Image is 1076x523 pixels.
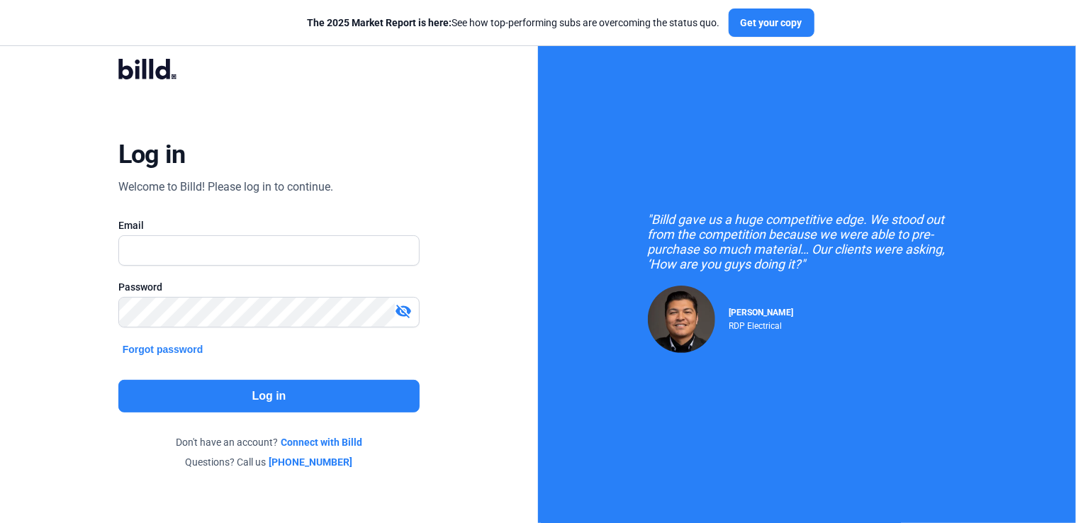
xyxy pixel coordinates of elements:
span: [PERSON_NAME] [729,308,794,317]
div: "Billd gave us a huge competitive edge. We stood out from the competition because we were able to... [648,212,967,271]
span: The 2025 Market Report is here: [308,17,452,28]
div: Don't have an account? [118,435,420,449]
a: [PHONE_NUMBER] [269,455,353,469]
div: Password [118,280,420,294]
button: Get your copy [729,9,814,37]
button: Log in [118,380,420,412]
div: Welcome to Billd! Please log in to continue. [118,179,333,196]
div: Log in [118,139,186,170]
button: Forgot password [118,342,208,357]
div: See how top-performing subs are overcoming the status quo. [308,16,720,30]
div: RDP Electrical [729,317,794,331]
div: Email [118,218,420,232]
img: Raul Pacheco [648,286,715,353]
mat-icon: visibility_off [395,303,412,320]
a: Connect with Billd [281,435,362,449]
div: Questions? Call us [118,455,420,469]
